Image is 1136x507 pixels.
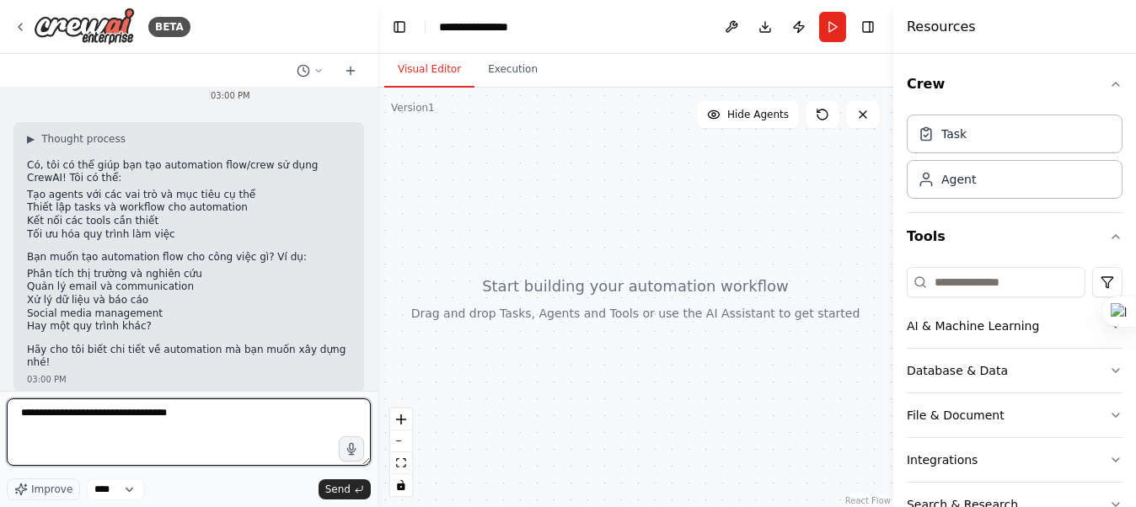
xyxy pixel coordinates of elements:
[27,189,351,202] li: Tạo agents với các vai trò và mục tiêu cụ thể
[907,17,976,37] h4: Resources
[907,438,1123,482] button: Integrations
[27,268,351,281] li: Phân tích thị trường và nghiên cứu
[390,474,412,496] button: toggle interactivity
[856,15,880,39] button: Hide right sidebar
[27,201,351,215] li: Thiết lập tasks và workflow cho automation
[845,496,891,505] a: React Flow attribution
[319,479,371,499] button: Send
[474,52,551,88] button: Execution
[27,344,351,370] p: Hãy cho tôi biết chi tiết về automation mà bạn muốn xây dựng nhé!
[31,483,72,496] span: Improve
[388,15,411,39] button: Hide left sidebar
[391,101,435,115] div: Version 1
[390,452,412,474] button: fit view
[907,213,1123,260] button: Tools
[907,349,1123,392] button: Database & Data
[337,61,364,81] button: Start a new chat
[390,408,412,496] div: React Flow controls
[27,228,351,242] li: Tối ưu hóa quy trình làm việc
[7,478,80,500] button: Improve
[290,61,330,81] button: Switch to previous chat
[148,17,190,37] div: BETA
[439,19,522,35] nav: breadcrumb
[34,8,135,45] img: Logo
[27,294,351,307] li: Xử lý dữ liệu và báo cáo
[27,320,351,334] li: Hay một quy trình khác?
[27,215,351,228] li: Kết nối các tools cần thiết
[907,304,1123,348] button: AI & Machine Learning
[390,408,412,430] button: zoom in
[727,108,789,121] span: Hide Agents
[27,373,351,386] div: 03:00 PM
[907,393,1123,437] button: File & Document
[941,125,967,142] div: Task
[41,132,126,146] span: Thought process
[907,61,1123,108] button: Crew
[907,108,1123,212] div: Crew
[27,280,351,294] li: Quản lý email và communication
[27,159,351,185] p: Có, tôi có thể giúp bạn tạo automation flow/crew sử dụng CrewAI! Tôi có thể:
[325,483,351,496] span: Send
[384,52,474,88] button: Visual Editor
[27,251,351,264] p: Bạn muốn tạo automation flow cho công việc gì? Ví dụ:
[27,132,126,146] button: ▶Thought process
[27,307,351,321] li: Social media management
[27,132,35,146] span: ▶
[339,436,364,462] button: Click to speak your automation idea
[211,89,351,102] div: 03:00 PM
[697,101,799,128] button: Hide Agents
[390,430,412,452] button: zoom out
[941,171,976,188] div: Agent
